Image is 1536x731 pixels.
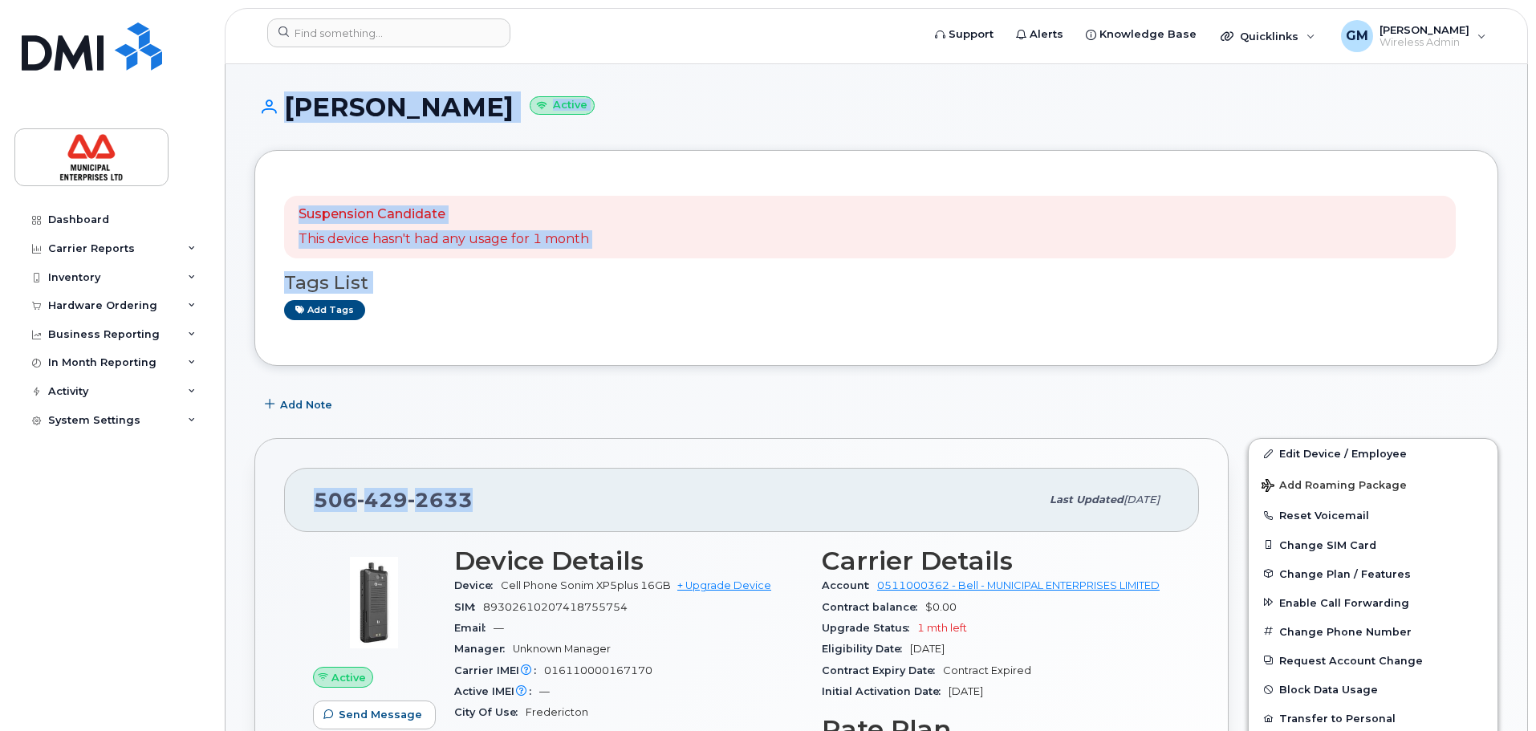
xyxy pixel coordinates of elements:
p: This device hasn't had any usage for 1 month [299,230,589,249]
small: Active [530,96,595,115]
button: Change Phone Number [1249,617,1497,646]
span: Carrier IMEI [454,664,544,676]
p: Suspension Candidate [299,205,589,224]
h3: Device Details [454,546,803,575]
span: Add Note [280,397,332,412]
span: Active [331,670,366,685]
button: Add Note [254,390,346,419]
span: 2633 [408,488,473,512]
a: Edit Device / Employee [1249,439,1497,468]
h3: Carrier Details [822,546,1170,575]
span: — [539,685,550,697]
button: Change Plan / Features [1249,559,1497,588]
span: Fredericton [526,706,588,718]
span: 89302610207418755754 [483,601,628,613]
span: Eligibility Date [822,643,910,655]
button: Reset Voicemail [1249,501,1497,530]
span: Email [454,622,494,634]
span: Upgrade Status [822,622,917,634]
button: Block Data Usage [1249,675,1497,704]
button: Add Roaming Package [1249,468,1497,501]
a: 0511000362 - Bell - MUNICIPAL ENTERPRISES LIMITED [877,579,1160,591]
span: Active IMEI [454,685,539,697]
span: Manager [454,643,513,655]
span: 429 [357,488,408,512]
span: Add Roaming Package [1262,479,1407,494]
h1: [PERSON_NAME] [254,93,1498,121]
span: [DATE] [949,685,983,697]
span: Contract balance [822,601,925,613]
span: Send Message [339,707,422,722]
span: $0.00 [925,601,957,613]
button: Enable Call Forwarding [1249,588,1497,617]
span: Cell Phone Sonim XP5plus 16GB [501,579,671,591]
button: Send Message [313,701,436,729]
a: + Upgrade Device [677,579,771,591]
span: Contract Expired [943,664,1031,676]
span: 506 [314,488,473,512]
span: Contract Expiry Date [822,664,943,676]
button: Change SIM Card [1249,530,1497,559]
span: 016110000167170 [544,664,652,676]
span: [DATE] [1124,493,1160,506]
span: Device [454,579,501,591]
span: Account [822,579,877,591]
span: Unknown Manager [513,643,611,655]
span: — [494,622,504,634]
span: Last updated [1050,493,1124,506]
span: [DATE] [910,643,945,655]
span: 1 mth left [917,622,967,634]
img: image20231002-3703462-g8lui1.jpeg [326,554,422,651]
span: City Of Use [454,706,526,718]
span: Change Plan / Features [1279,567,1411,579]
span: Initial Activation Date [822,685,949,697]
h3: Tags List [284,273,1469,293]
a: Add tags [284,300,365,320]
span: Enable Call Forwarding [1279,596,1409,608]
button: Request Account Change [1249,646,1497,675]
span: SIM [454,601,483,613]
